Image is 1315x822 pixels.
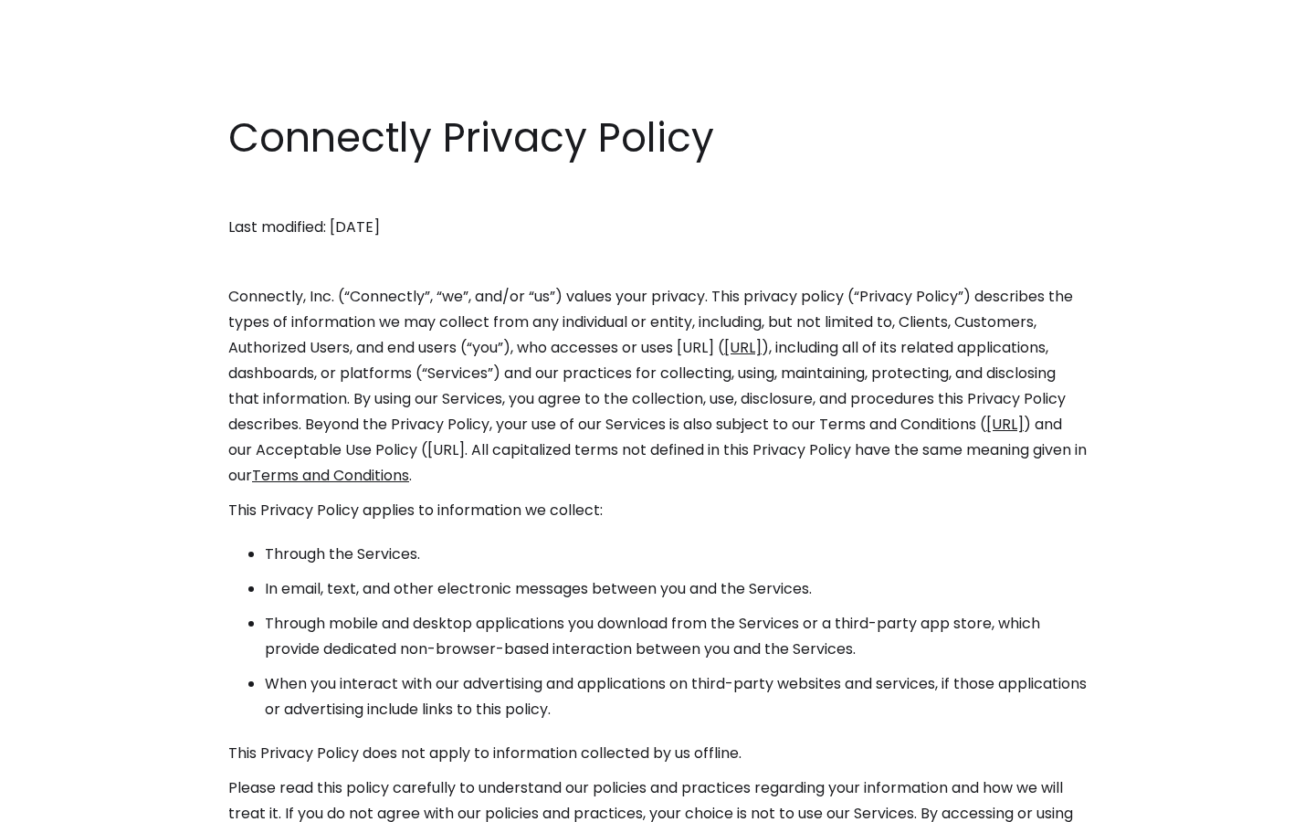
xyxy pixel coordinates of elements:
[228,741,1087,766] p: This Privacy Policy does not apply to information collected by us offline.
[265,542,1087,567] li: Through the Services.
[18,788,110,816] aside: Language selected: English
[228,284,1087,489] p: Connectly, Inc. (“Connectly”, “we”, and/or “us”) values your privacy. This privacy policy (“Priva...
[265,576,1087,602] li: In email, text, and other electronic messages between you and the Services.
[228,110,1087,166] h1: Connectly Privacy Policy
[252,465,409,486] a: Terms and Conditions
[265,611,1087,662] li: Through mobile and desktop applications you download from the Services or a third-party app store...
[228,180,1087,205] p: ‍
[228,498,1087,523] p: This Privacy Policy applies to information we collect:
[228,249,1087,275] p: ‍
[228,215,1087,240] p: Last modified: [DATE]
[37,790,110,816] ul: Language list
[265,671,1087,722] li: When you interact with our advertising and applications on third-party websites and services, if ...
[986,414,1024,435] a: [URL]
[724,337,762,358] a: [URL]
